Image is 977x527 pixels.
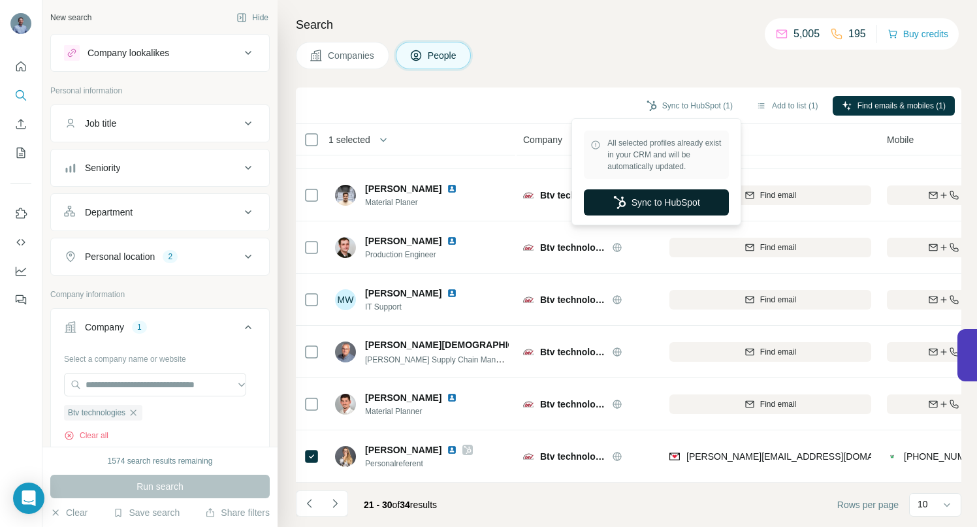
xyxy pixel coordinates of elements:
img: LinkedIn logo [447,445,457,455]
img: Logo of Btv technologies [523,347,534,357]
button: Navigate to previous page [296,490,322,517]
div: Job title [85,117,116,130]
button: Clear [50,506,88,519]
span: Find email [760,189,796,201]
button: Seniority [51,152,269,184]
button: Buy credits [888,25,948,43]
span: Btv technologies [540,398,605,411]
button: Job title [51,108,269,139]
span: Personalreferent [365,458,473,470]
button: Find email [669,290,871,310]
span: Btv technologies [540,345,605,359]
img: Avatar [335,342,356,362]
span: results [364,500,437,510]
div: Department [85,206,133,219]
span: 21 - 30 [364,500,392,510]
button: Find email [669,185,871,205]
span: Find email [760,346,796,358]
div: Open Intercom Messenger [13,483,44,514]
span: [PERSON_NAME][EMAIL_ADDRESS][DOMAIN_NAME] [686,451,916,462]
span: Btv technologies [540,241,605,254]
span: Btv technologies [540,450,605,463]
span: All selected profiles already exist in your CRM and will be automatically updated. [607,137,722,172]
img: LinkedIn logo [447,288,457,298]
span: Material Planer [365,197,473,208]
button: Enrich CSV [10,112,31,136]
p: Personal information [50,85,270,97]
span: Btv technologies [68,407,125,419]
span: 1 selected [328,133,370,146]
img: provider contactout logo [887,450,897,463]
div: Company lookalikes [88,46,169,59]
span: Companies [328,49,376,62]
button: Sync to HubSpot [584,189,729,216]
img: Logo of Btv technologies [523,399,534,409]
div: Seniority [85,161,120,174]
button: Personal location2 [51,241,269,272]
img: Avatar [335,237,356,258]
img: Logo of Btv technologies [523,190,534,200]
span: Find email [760,242,796,253]
button: Department [51,197,269,228]
button: Company lookalikes [51,37,269,69]
img: provider findymail logo [669,450,680,463]
button: Clear all [64,430,108,441]
img: Avatar [335,446,356,467]
span: [PERSON_NAME] [365,287,441,300]
img: LinkedIn logo [447,392,457,403]
span: Btv technologies [540,189,605,202]
button: My lists [10,141,31,165]
span: People [428,49,458,62]
span: Company [523,133,562,146]
div: Company [85,321,124,334]
button: Use Surfe on LinkedIn [10,202,31,225]
button: Navigate to next page [322,490,348,517]
p: 10 [918,498,928,511]
span: Mobile [887,133,914,146]
span: [PERSON_NAME][DEMOGRAPHIC_DATA] [365,338,547,351]
button: Find email [669,342,871,362]
button: Quick start [10,55,31,78]
img: Avatar [10,13,31,34]
p: 195 [848,26,866,42]
button: Search [10,84,31,107]
img: Logo of Btv technologies [523,451,534,462]
span: Material Planner [365,406,473,417]
span: Find email [760,398,796,410]
img: Avatar [335,394,356,415]
span: [PERSON_NAME] [365,182,441,195]
div: 1574 search results remaining [108,455,213,467]
button: Dashboard [10,259,31,283]
span: of [392,500,400,510]
span: Find emails & mobiles (1) [857,100,946,112]
span: Rows per page [837,498,899,511]
button: Company1 [51,311,269,348]
button: Hide [227,8,278,27]
span: [PERSON_NAME] [365,391,441,404]
div: 1 [132,321,147,333]
div: Personal location [85,250,155,263]
button: Find email [669,394,871,414]
p: Company information [50,289,270,300]
img: LinkedIn logo [447,236,457,246]
span: [PERSON_NAME] [365,443,441,456]
button: Save search [113,506,180,519]
p: 5,005 [793,26,820,42]
button: Add to list (1) [747,96,827,116]
span: Find email [760,294,796,306]
span: [PERSON_NAME] Supply Chain Management [365,354,526,364]
button: Feedback [10,288,31,311]
span: 34 [400,500,410,510]
div: Select a company name or website [64,348,256,365]
h4: Search [296,16,961,34]
button: Share filters [205,506,270,519]
img: LinkedIn logo [447,184,457,194]
button: Use Surfe API [10,231,31,254]
button: Sync to HubSpot (1) [637,96,742,116]
div: MW [335,289,356,310]
div: New search [50,12,91,24]
span: [PERSON_NAME] [365,234,441,248]
button: Find email [669,238,871,257]
img: Logo of Btv technologies [523,295,534,305]
span: IT Support [365,301,473,313]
